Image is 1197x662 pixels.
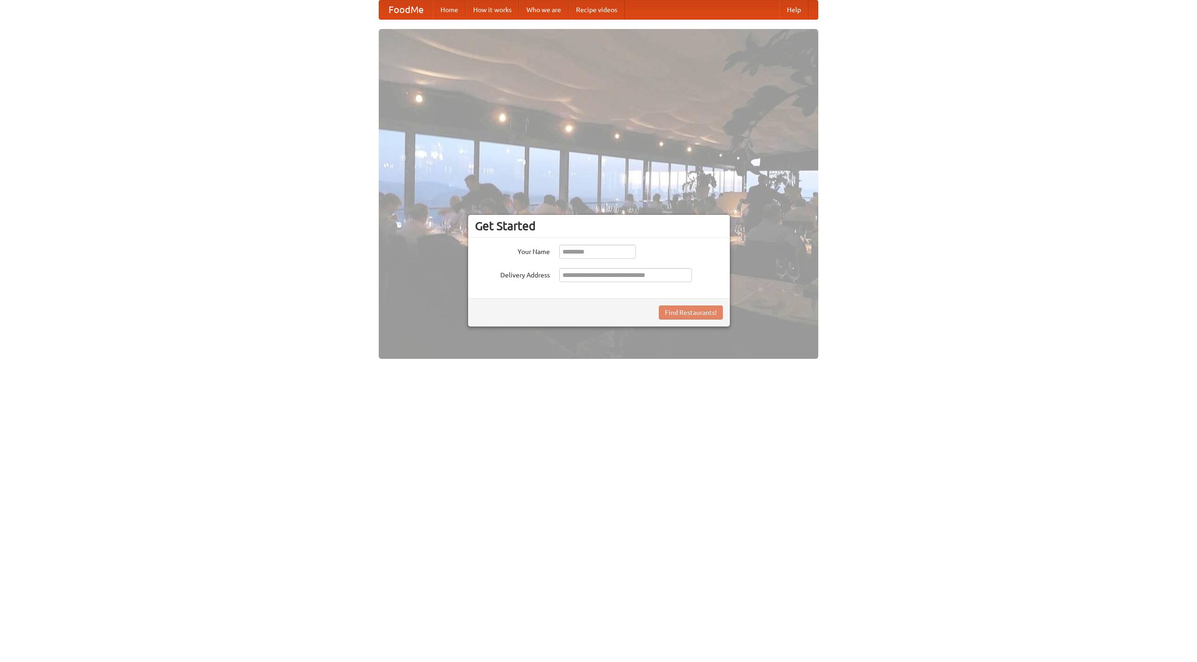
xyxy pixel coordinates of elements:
label: Delivery Address [475,268,550,280]
button: Find Restaurants! [659,306,723,320]
h3: Get Started [475,219,723,233]
a: Help [779,0,808,19]
a: Who we are [519,0,569,19]
a: FoodMe [379,0,433,19]
label: Your Name [475,245,550,256]
a: Recipe videos [569,0,625,19]
a: How it works [466,0,519,19]
a: Home [433,0,466,19]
